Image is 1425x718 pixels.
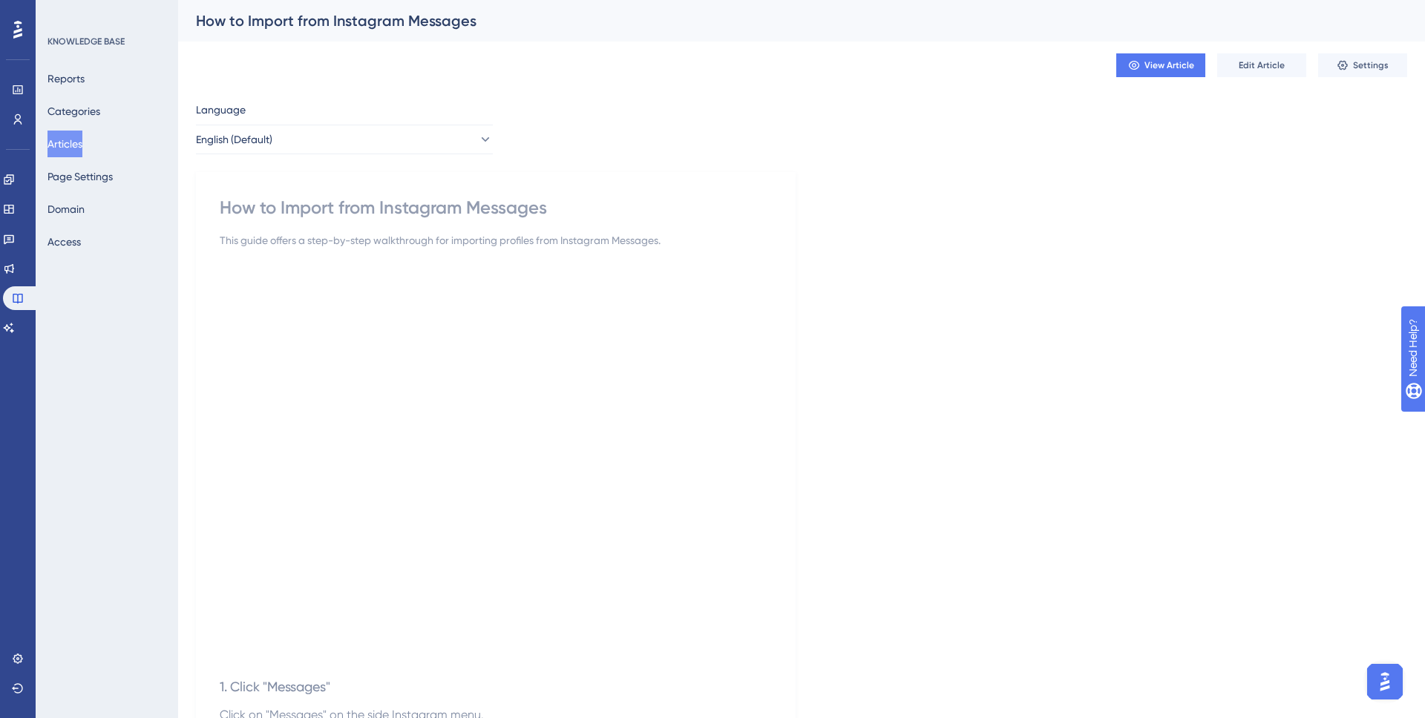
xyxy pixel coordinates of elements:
[47,65,85,92] button: Reports
[1318,53,1407,77] button: Settings
[220,679,330,694] span: 1. Click "Messages"
[1239,59,1285,71] span: Edit Article
[47,196,85,223] button: Domain
[1144,59,1194,71] span: View Article
[220,231,772,249] div: This guide offers a step-by-step walkthrough for importing profiles from Instagram Messages.
[196,101,246,119] span: Language
[196,10,1370,31] div: How to Import from Instagram Messages
[220,279,772,632] iframe: How to Import from Instagram Messages
[47,228,81,255] button: Access
[35,4,93,22] span: Need Help?
[47,163,113,190] button: Page Settings
[1363,659,1407,704] iframe: UserGuiding AI Assistant Launcher
[47,131,82,157] button: Articles
[196,131,272,148] span: English (Default)
[196,125,493,154] button: English (Default)
[47,98,100,125] button: Categories
[1353,59,1389,71] span: Settings
[1217,53,1306,77] button: Edit Article
[220,196,772,220] div: How to Import from Instagram Messages
[1116,53,1205,77] button: View Article
[47,36,125,47] div: KNOWLEDGE BASE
